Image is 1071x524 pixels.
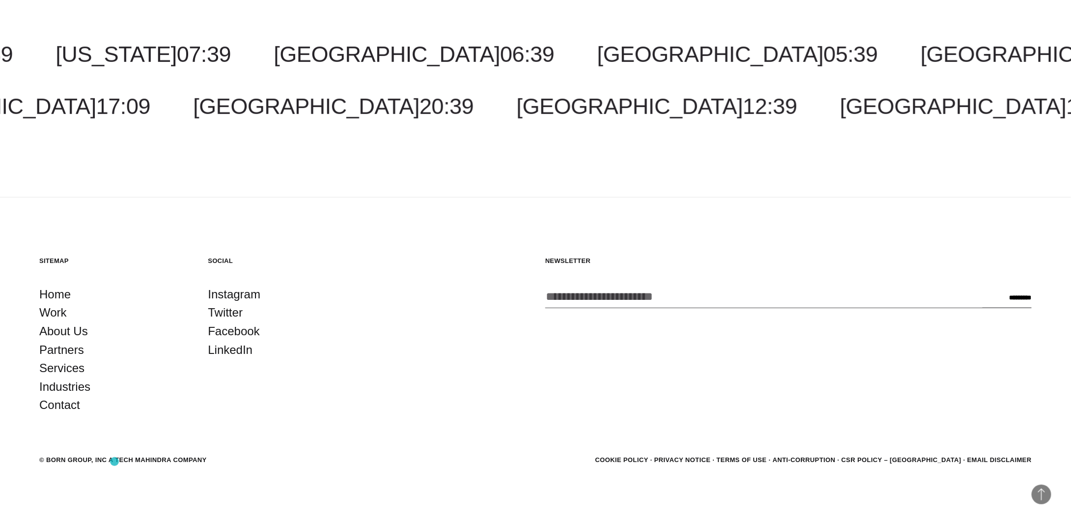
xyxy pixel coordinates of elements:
a: Industries [39,378,90,396]
a: Services [39,359,85,378]
h5: Social [208,257,357,265]
h5: Newsletter [545,257,1032,265]
a: About Us [39,322,88,341]
button: Back to Top [1032,485,1051,504]
div: © BORN GROUP, INC A Tech Mahindra Company [39,455,207,465]
a: Terms of Use [717,456,767,464]
span: 07:39 [177,42,231,67]
a: Instagram [208,285,260,304]
a: Anti-Corruption [773,456,836,464]
a: Email Disclaimer [967,456,1032,464]
a: [GEOGRAPHIC_DATA]06:39 [274,42,554,67]
a: Work [39,303,67,322]
a: Facebook [208,322,259,341]
h5: Sitemap [39,257,188,265]
a: LinkedIn [208,341,253,359]
span: 06:39 [500,42,554,67]
a: [GEOGRAPHIC_DATA]05:39 [597,42,878,67]
a: Twitter [208,303,243,322]
a: [GEOGRAPHIC_DATA]20:39 [193,94,474,119]
span: 05:39 [823,42,877,67]
a: Contact [39,396,80,414]
span: 17:09 [96,94,150,119]
a: Privacy Notice [654,456,711,464]
a: Partners [39,341,84,359]
a: Home [39,285,71,304]
span: 12:39 [743,94,797,119]
a: [GEOGRAPHIC_DATA]12:39 [517,94,797,119]
a: Cookie Policy [595,456,648,464]
a: CSR POLICY – [GEOGRAPHIC_DATA] [842,456,961,464]
span: 20:39 [420,94,474,119]
a: [US_STATE]07:39 [56,42,231,67]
